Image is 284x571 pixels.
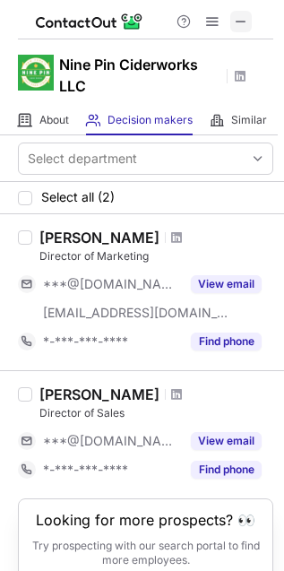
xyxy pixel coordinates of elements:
header: Looking for more prospects? 👀 [36,512,255,528]
span: About [39,113,69,127]
div: Select department [28,150,137,168]
span: ***@[DOMAIN_NAME] [43,276,180,292]
button: Reveal Button [191,432,262,450]
div: Director of Sales [39,405,273,421]
button: Reveal Button [191,461,262,479]
div: [PERSON_NAME] [39,385,159,403]
p: Try prospecting with our search portal to find more employees. [31,539,260,567]
span: Decision makers [108,113,193,127]
button: Reveal Button [191,333,262,350]
span: [EMAIL_ADDRESS][DOMAIN_NAME] [43,305,229,321]
img: ContactOut v5.3.10 [36,11,143,32]
div: [PERSON_NAME] [39,229,159,247]
h1: Nine Pin Ciderworks LLC [59,54,220,97]
div: Director of Marketing [39,248,273,264]
span: ***@[DOMAIN_NAME] [43,433,180,449]
img: 02dca59aede1ae23c15d43d504064371 [18,55,54,91]
span: Similar [231,113,267,127]
button: Reveal Button [191,275,262,293]
span: Select all (2) [41,190,115,204]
